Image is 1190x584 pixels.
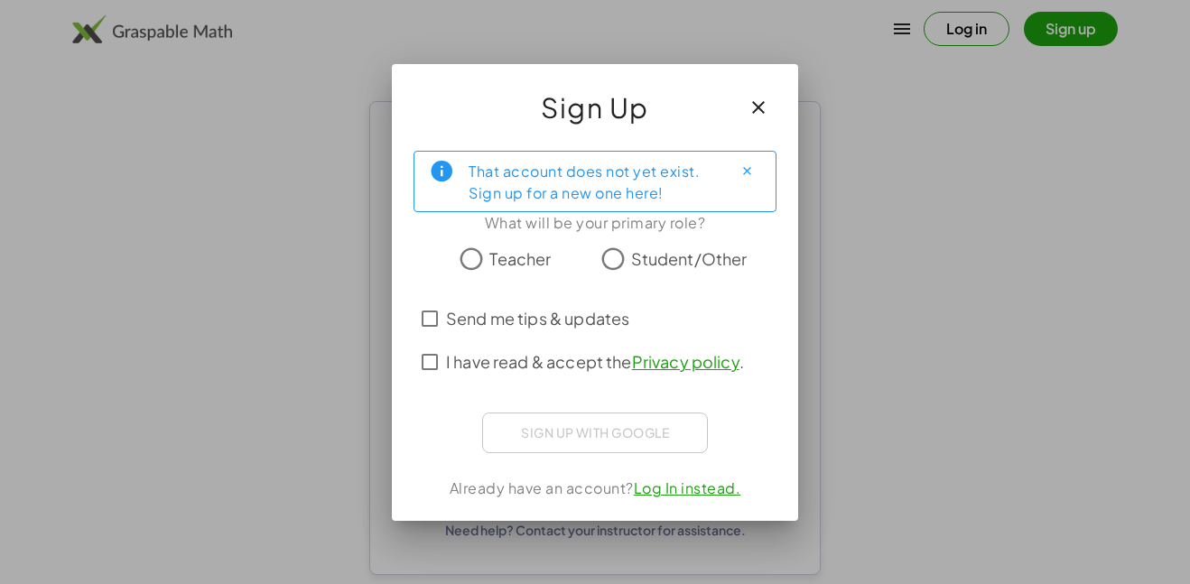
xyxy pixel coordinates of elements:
a: Log In instead. [634,478,741,497]
div: What will be your primary role? [414,212,776,234]
a: Privacy policy [632,351,739,372]
span: Teacher [489,246,551,271]
span: Send me tips & updates [446,306,629,330]
div: Already have an account? [414,477,776,499]
span: Sign Up [541,86,649,129]
button: Close [732,157,761,186]
div: That account does not yet exist. Sign up for a new one here! [469,159,718,204]
span: Student/Other [631,246,748,271]
span: I have read & accept the . [446,349,744,374]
